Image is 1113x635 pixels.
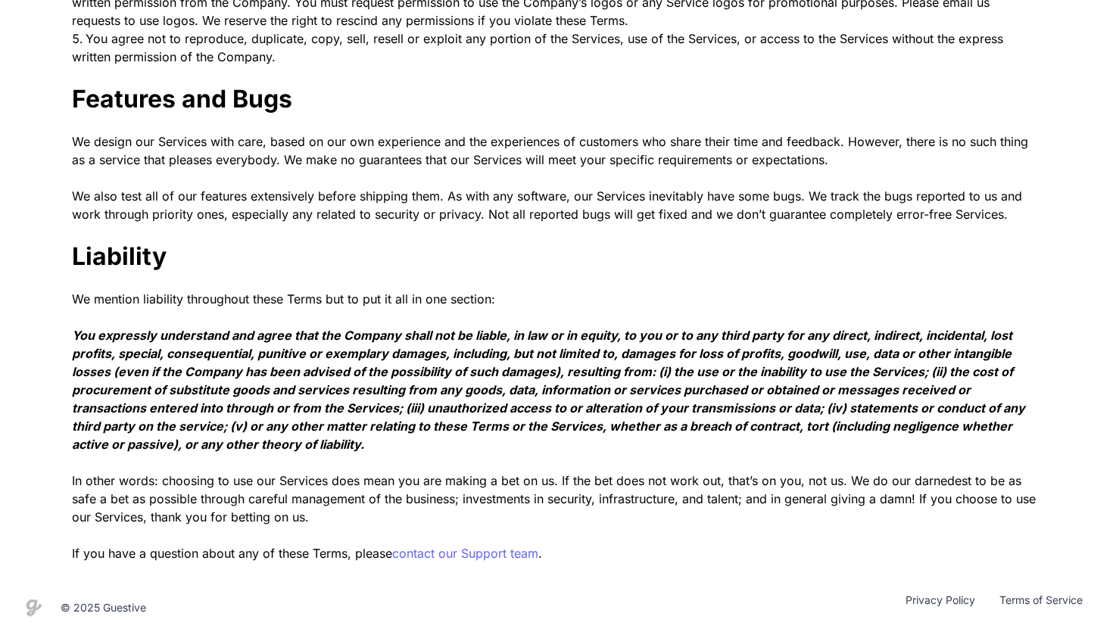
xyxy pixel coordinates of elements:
p: We design our Services with care, based on our own experience and the experiences of customers wh... [72,132,1041,169]
p: In other words: choosing to use our Services does mean you are making a bet on us. If the bet doe... [72,472,1041,526]
em: You expressly understand and agree that the Company shall not be liable, in law or in equity, to ... [72,328,1025,452]
p: We also test all of our features extensively before shipping them. As with any software, our Serv... [72,187,1041,223]
h2: Features and Bugs [72,84,1041,114]
a: Terms of Service [987,593,1095,623]
a: contact our Support team [392,546,538,561]
h2: Liability [72,241,1041,272]
p: If you have a question about any of these Terms, please . [72,544,1041,562]
p: We mention liability throughout these Terms but to put it all in one section: [72,290,1041,308]
a: Privacy Policy [893,593,987,623]
div: © 2025 Guestive [61,600,146,615]
li: You agree not to reproduce, duplicate, copy, sell, resell or exploit any portion of the Services,... [72,30,1041,66]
